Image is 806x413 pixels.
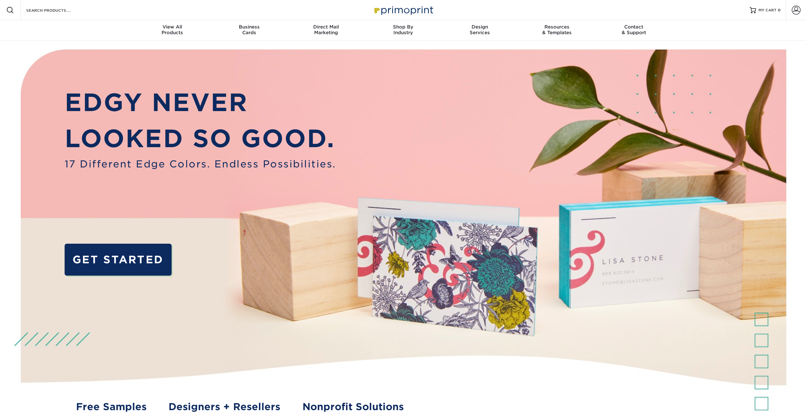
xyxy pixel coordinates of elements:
[211,24,288,30] span: Business
[595,20,672,41] a: Contact& Support
[134,20,211,41] a: View AllProducts
[518,24,595,30] span: Resources
[211,24,288,35] div: Cards
[595,24,672,30] span: Contact
[288,20,365,41] a: Direct MailMarketing
[365,24,441,35] div: Industry
[758,8,777,13] span: MY CART
[65,157,336,172] span: 17 Different Edge Colors. Endless Possibilities.
[778,8,781,12] span: 0
[365,20,441,41] a: Shop ByIndustry
[441,20,518,41] a: DesignServices
[518,24,595,35] div: & Templates
[595,24,672,35] div: & Support
[134,24,211,35] div: Products
[211,20,288,41] a: BusinessCards
[288,24,365,30] span: Direct Mail
[441,24,518,35] div: Services
[441,24,518,30] span: Design
[288,24,365,35] div: Marketing
[65,84,336,121] p: EDGY NEVER
[518,20,595,41] a: Resources& Templates
[26,6,87,14] input: SEARCH PRODUCTS.....
[365,24,441,30] span: Shop By
[134,24,211,30] span: View All
[65,121,336,157] p: LOOKED SO GOOD.
[371,3,435,17] img: Primoprint
[65,244,172,275] a: GET STARTED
